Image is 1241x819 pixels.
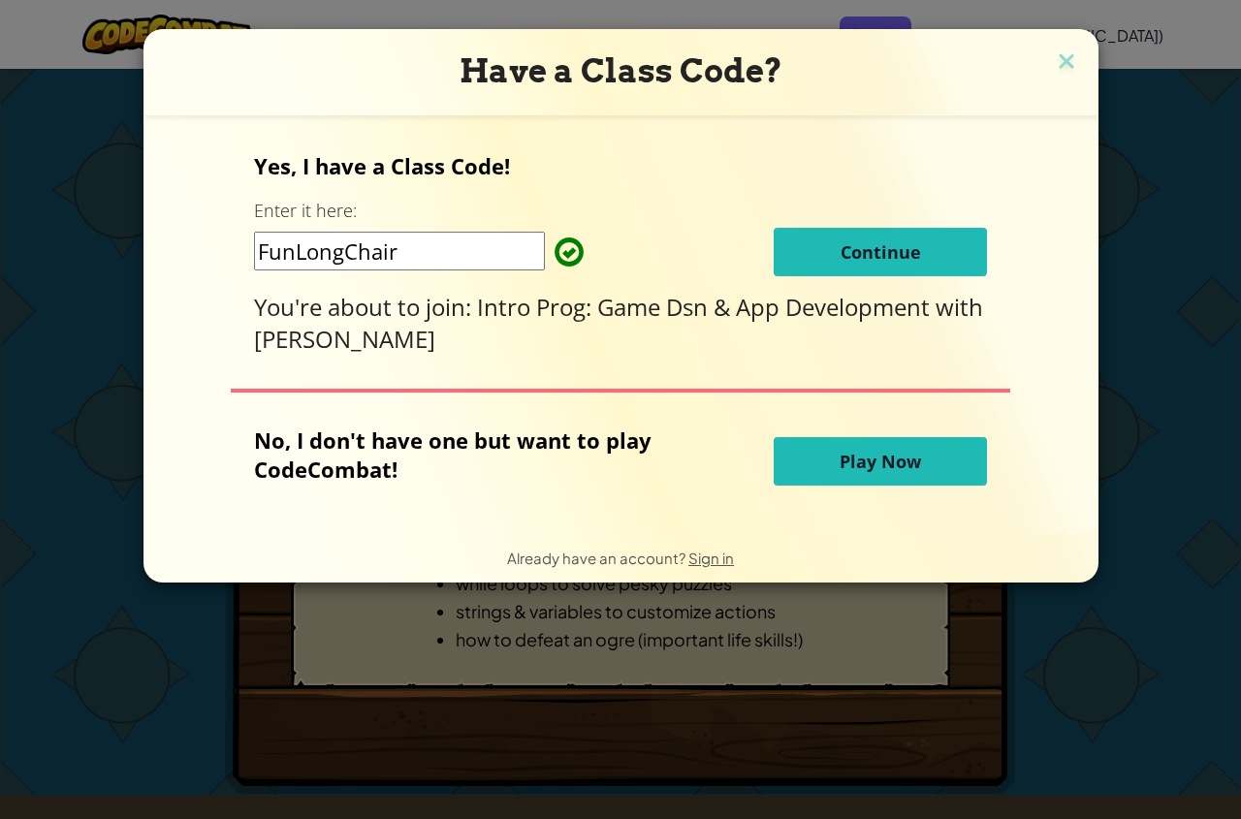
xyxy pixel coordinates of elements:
[840,450,921,473] span: Play Now
[774,228,987,276] button: Continue
[688,549,734,567] a: Sign in
[1054,48,1079,78] img: close icon
[254,291,477,323] span: You're about to join:
[254,425,677,484] p: No, I don't have one but want to play CodeCombat!
[936,291,983,323] span: with
[460,51,782,90] span: Have a Class Code?
[254,323,435,355] span: [PERSON_NAME]
[254,199,357,223] label: Enter it here:
[507,549,688,567] span: Already have an account?
[254,151,987,180] p: Yes, I have a Class Code!
[477,291,936,323] span: Intro Prog: Game Dsn & App Development
[841,240,921,264] span: Continue
[774,437,987,486] button: Play Now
